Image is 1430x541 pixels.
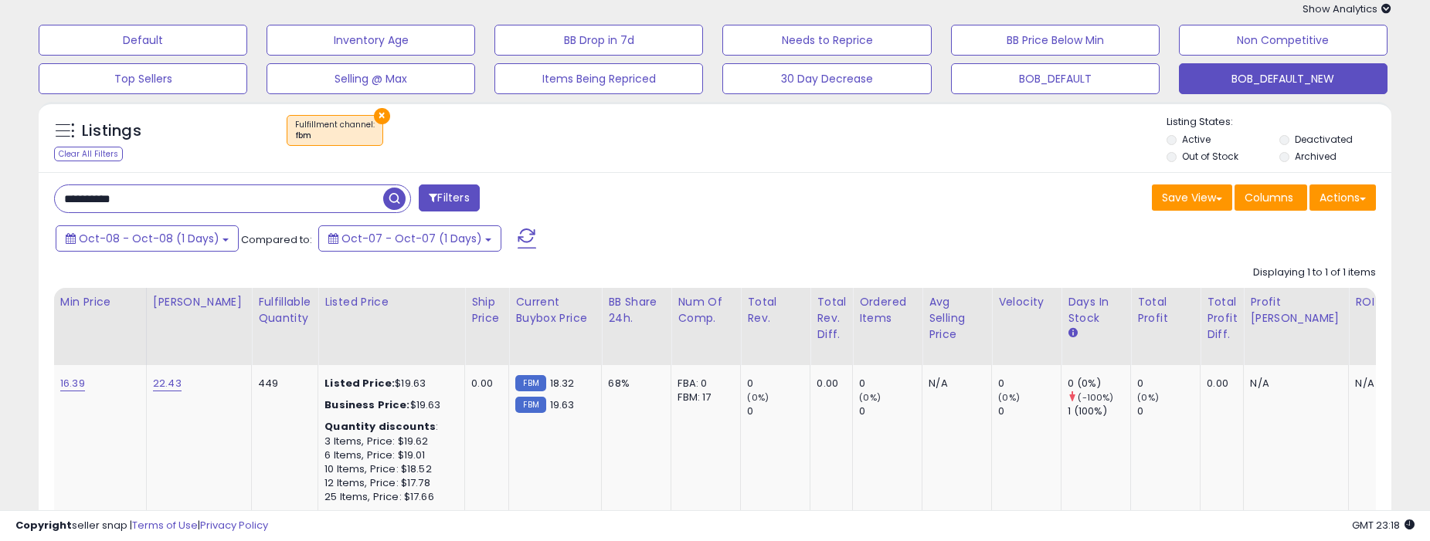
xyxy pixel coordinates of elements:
div: 1 (100%) [1068,404,1130,418]
label: Active [1182,133,1211,146]
div: 3 Items, Price: $19.62 [324,434,453,448]
span: Oct-07 - Oct-07 (1 Days) [341,231,482,246]
button: 30 Day Decrease [722,63,931,94]
div: 0 (0%) [1068,377,1130,391]
small: (0%) [1137,391,1159,404]
div: 12 Items, Price: $17.78 [324,476,453,490]
div: FBM: 17 [678,391,729,404]
div: ROI [1355,294,1411,310]
div: Ordered Items [859,294,915,326]
a: Terms of Use [132,518,198,533]
div: Days In Stock [1068,294,1124,326]
button: Save View [1152,184,1232,211]
div: Total Profit [1137,294,1194,326]
span: Compared to: [241,232,312,247]
div: 25 Items, Price: $17.66 [324,490,453,504]
small: (0%) [859,391,881,404]
small: FBM [515,375,545,391]
div: 449 [258,377,306,391]
div: Total Rev. Diff. [817,294,846,343]
label: Out of Stock [1182,150,1238,163]
b: Quantity discounts [324,419,436,434]
div: BB Share 24h. [608,294,664,326]
div: N/A [929,377,980,391]
button: × [374,108,390,124]
div: Clear All Filters [54,147,123,161]
small: (0%) [998,391,1020,404]
label: Deactivated [1295,133,1353,146]
div: seller snap | | [15,519,268,533]
div: 0 [998,404,1061,418]
div: Velocity [998,294,1055,310]
button: Columns [1235,184,1307,211]
div: 0 [998,377,1061,391]
small: (0%) [747,391,769,404]
span: Fulfillment channel : [295,119,375,142]
div: 0 [859,404,922,418]
div: 0 [1137,404,1200,418]
div: Fulfillable Quantity [258,294,311,326]
div: 68% [608,377,659,391]
button: Selling @ Max [267,63,475,94]
button: Actions [1309,184,1376,211]
div: Total Rev. [747,294,803,326]
button: Inventory Age [267,25,475,56]
div: fbm [295,130,375,141]
div: $19.63 [324,398,453,412]
div: 0 [747,377,810,391]
button: BOB_DEFAULT_NEW [1179,63,1388,94]
div: Ship Price [471,294,502,326]
div: 0.00 [817,377,841,391]
button: Filters [419,184,479,211]
div: Total Profit Diff. [1207,294,1237,343]
span: 19.63 [550,397,575,412]
button: BOB_DEFAULT [951,63,1160,94]
div: Min Price [60,294,140,310]
button: Default [39,25,247,56]
label: Archived [1295,150,1337,163]
span: Oct-08 - Oct-08 (1 Days) [79,231,219,246]
button: Top Sellers [39,63,247,94]
small: Days In Stock. [1068,326,1077,340]
div: 6 Items, Price: $19.01 [324,448,453,462]
small: FBM [515,397,545,413]
button: Non Competitive [1179,25,1388,56]
b: Business Price: [324,397,409,412]
div: 0 [1137,377,1200,391]
div: 0.00 [471,377,497,391]
div: : [324,420,453,434]
button: Needs to Reprice [722,25,931,56]
div: Avg Selling Price [929,294,985,343]
a: 16.39 [60,376,85,391]
div: Num of Comp. [678,294,734,326]
div: 0.00 [1207,377,1231,391]
b: Listed Price: [324,376,395,391]
button: Oct-08 - Oct-08 (1 Days) [56,225,239,252]
span: Show Analytics [1303,2,1391,16]
div: Profit [PERSON_NAME] [1250,294,1342,326]
div: Displaying 1 to 1 of 1 items [1253,265,1376,280]
span: 18.32 [550,376,575,391]
button: Items Being Repriced [494,63,703,94]
span: 2025-10-8 23:18 GMT [1352,518,1415,533]
div: Listed Price [324,294,458,310]
div: [PERSON_NAME] [153,294,245,310]
a: Privacy Policy [200,518,268,533]
div: 10 Items, Price: $18.52 [324,462,453,476]
div: Current Buybox Price [515,294,595,326]
small: (-100%) [1078,391,1113,404]
div: N/A [1250,377,1337,391]
button: BB Price Below Min [951,25,1160,56]
div: N/A [1355,377,1406,391]
div: $19.63 [324,377,453,391]
h5: Listings [82,120,141,142]
a: 22.43 [153,376,182,391]
div: 0 [859,377,922,391]
button: Oct-07 - Oct-07 (1 Days) [318,225,501,252]
p: Listing States: [1167,115,1391,130]
span: Columns [1245,190,1293,205]
div: 0 [747,404,810,418]
strong: Copyright [15,518,72,533]
div: FBA: 0 [678,377,729,391]
button: BB Drop in 7d [494,25,703,56]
